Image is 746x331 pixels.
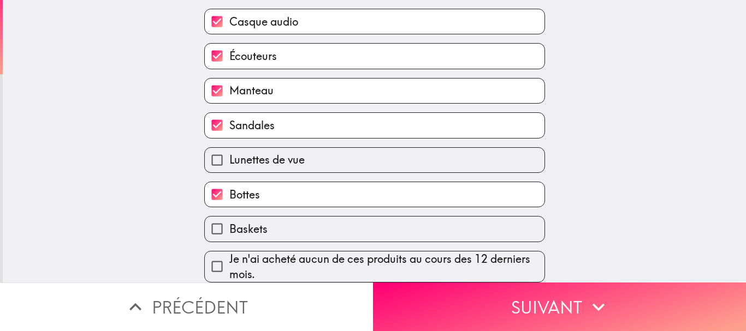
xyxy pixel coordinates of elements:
button: Lunettes de vue [205,148,544,172]
span: Manteau [229,83,274,98]
span: Baskets [229,221,268,237]
span: Sandales [229,118,275,133]
button: Sandales [205,113,544,137]
button: Suivant [373,282,746,331]
span: Casque audio [229,14,298,29]
button: Manteau [205,79,544,103]
button: Je n'ai acheté aucun de ces produits au cours des 12 derniers mois. [205,251,544,282]
button: Baskets [205,216,544,241]
span: Bottes [229,187,260,202]
span: Lunettes de vue [229,152,305,167]
button: Bottes [205,182,544,207]
button: Écouteurs [205,44,544,68]
button: Casque audio [205,9,544,34]
span: Écouteurs [229,49,277,64]
span: Je n'ai acheté aucun de ces produits au cours des 12 derniers mois. [229,251,544,282]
